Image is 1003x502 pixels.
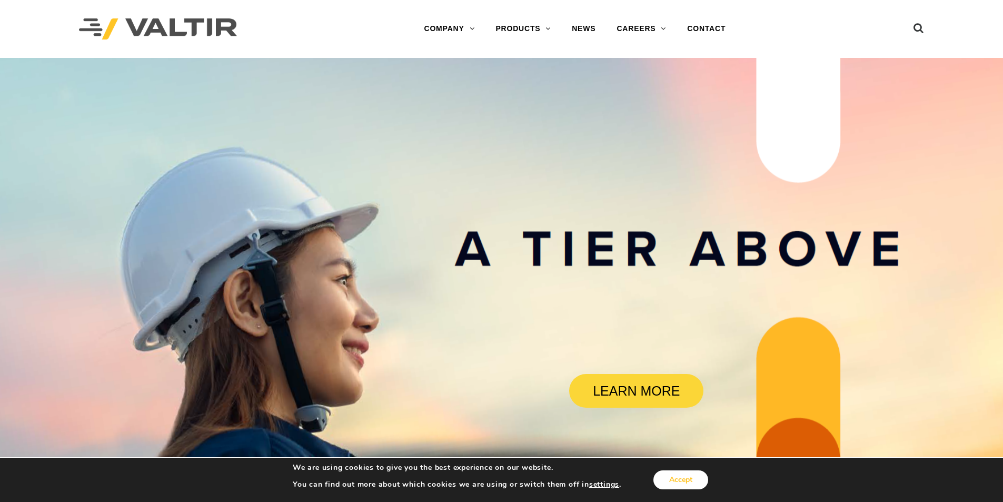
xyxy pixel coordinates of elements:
p: We are using cookies to give you the best experience on our website. [293,463,621,473]
a: LEARN MORE [569,374,703,408]
a: NEWS [561,18,606,40]
a: CONTACT [677,18,736,40]
img: Valtir [79,18,237,40]
a: COMPANY [413,18,485,40]
button: Accept [653,470,708,489]
a: PRODUCTS [485,18,561,40]
p: You can find out more about which cookies we are using or switch them off in . [293,480,621,489]
button: settings [589,480,619,489]
a: CAREERS [606,18,677,40]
